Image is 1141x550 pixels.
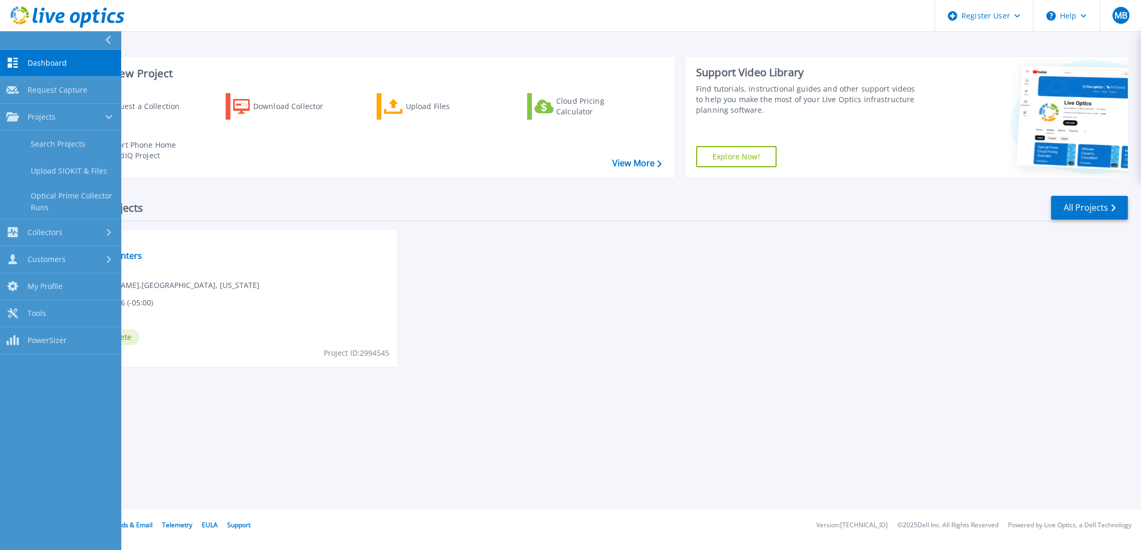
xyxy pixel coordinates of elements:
[28,282,63,291] span: My Profile
[104,140,186,161] div: Import Phone Home CloudIQ Project
[117,520,153,529] a: Ads & Email
[406,96,491,117] div: Upload Files
[80,279,260,291] span: [PERSON_NAME] , [GEOGRAPHIC_DATA], [US_STATE]
[75,93,193,120] a: Request a Collection
[1114,11,1127,20] span: MB
[527,93,645,120] a: Cloud Pricing Calculator
[28,228,63,237] span: Collectors
[28,336,67,345] span: PowerSizer
[696,84,923,115] div: Find tutorials, instructional guides and other support videos to help you make the most of your L...
[28,58,67,68] span: Dashboard
[75,68,661,79] h3: Start a New Project
[1051,196,1128,220] a: All Projects
[227,520,251,529] a: Support
[226,93,344,120] a: Download Collector
[28,255,66,264] span: Customers
[696,66,923,79] div: Support Video Library
[816,522,888,529] li: Version: [TECHNICAL_ID]
[28,112,56,122] span: Projects
[377,93,495,120] a: Upload Files
[1008,522,1131,529] li: Powered by Live Optics, a Dell Technology
[28,309,46,318] span: Tools
[696,146,777,167] a: Explore Now!
[253,96,338,117] div: Download Collector
[80,236,391,248] span: Optical Prime
[28,85,87,95] span: Request Capture
[556,96,641,117] div: Cloud Pricing Calculator
[105,96,190,117] div: Request a Collection
[897,522,999,529] li: © 2025 Dell Inc. All Rights Reserved
[612,158,662,168] a: View More
[162,520,192,529] a: Telemetry
[202,520,218,529] a: EULA
[324,347,389,359] span: Project ID: 2994545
